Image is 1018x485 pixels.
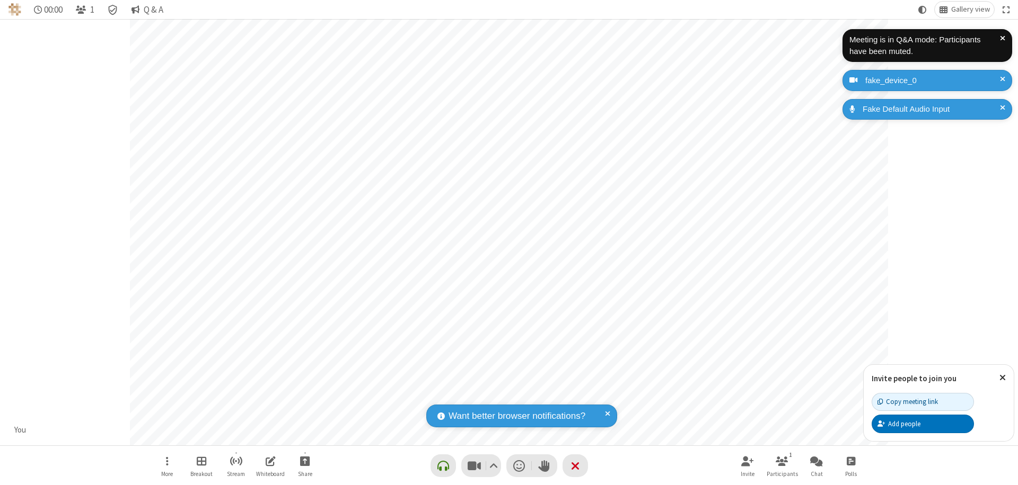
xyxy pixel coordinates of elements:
button: Open menu [151,451,183,481]
button: Raise hand [532,454,557,477]
span: 00:00 [44,5,63,15]
span: Invite [741,471,754,477]
div: Meeting details Encryption enabled [103,2,123,17]
button: Send a reaction [506,454,532,477]
button: Close popover [991,365,1014,391]
span: Chat [811,471,823,477]
div: Timer [30,2,67,17]
span: Breakout [190,471,213,477]
button: Using system theme [914,2,931,17]
button: Fullscreen [998,2,1014,17]
div: 1 [786,450,795,460]
img: QA Selenium DO NOT DELETE OR CHANGE [8,3,21,16]
span: More [161,471,173,477]
div: Fake Default Audio Input [859,103,1004,115]
span: Whiteboard [256,471,285,477]
span: Stream [227,471,245,477]
span: Want better browser notifications? [449,409,585,423]
button: Connect your audio [431,454,456,477]
button: Stop video (⌘+Shift+V) [461,454,501,477]
button: Open chat [801,451,832,481]
button: Video setting [486,454,501,477]
div: Meeting is in Q&A mode: Participants have been muted. [849,34,1000,58]
div: fake_device_0 [862,75,1004,87]
div: You [11,424,30,436]
button: Start streaming [220,451,252,481]
label: Invite people to join you [872,373,956,383]
button: End or leave meeting [563,454,588,477]
button: Add people [872,415,974,433]
button: Invite participants (⌘+Shift+I) [732,451,763,481]
button: Change layout [935,2,994,17]
span: 1 [90,5,94,15]
span: Gallery view [951,5,990,14]
button: Open poll [835,451,867,481]
button: Q & A [127,2,168,17]
button: Manage Breakout Rooms [186,451,217,481]
button: Open shared whiteboard [254,451,286,481]
span: Participants [767,471,798,477]
button: Start sharing [289,451,321,481]
span: Q & A [144,5,163,15]
button: Copy meeting link [872,393,974,411]
span: Polls [845,471,857,477]
div: Copy meeting link [877,397,938,407]
button: Open participant list [71,2,99,17]
span: Share [298,471,312,477]
button: Open participant list [766,451,798,481]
